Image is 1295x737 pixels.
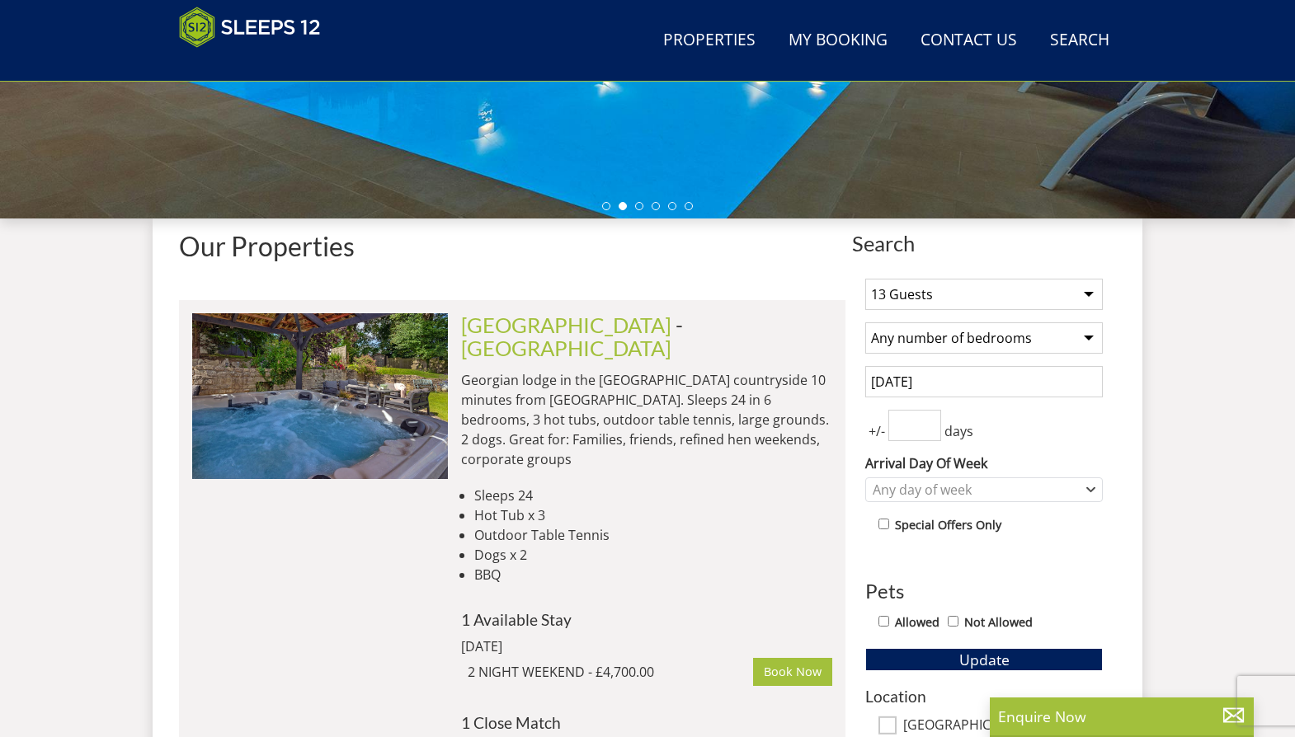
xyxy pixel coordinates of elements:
div: 2 NIGHT WEEKEND - £4,700.00 [468,662,753,682]
a: [GEOGRAPHIC_DATA] [461,336,671,360]
span: +/- [865,421,888,441]
div: Combobox [865,477,1103,502]
a: Book Now [753,658,832,686]
iframe: Customer reviews powered by Trustpilot [171,58,344,72]
p: Georgian lodge in the [GEOGRAPHIC_DATA] countryside 10 minutes from [GEOGRAPHIC_DATA]. Sleeps 24 ... [461,370,832,469]
h4: 1 Available Stay [461,611,832,628]
span: Search [852,232,1116,255]
h4: 1 Close Match [461,714,832,731]
a: Contact Us [914,22,1024,59]
span: days [941,421,977,441]
img: Sleeps 12 [179,7,321,48]
span: Update [959,650,1010,669]
input: Arrival Date [865,366,1103,397]
div: [DATE] [461,636,684,656]
label: Not Allowed [964,613,1033,631]
a: My Booking [782,22,894,59]
h3: Pets [865,580,1103,602]
label: Arrival Day Of Week [865,453,1103,473]
label: Allowed [895,613,939,631]
li: Outdoor Table Tennis [474,525,832,545]
a: Properties [657,22,762,59]
li: BBQ [474,565,832,584]
li: Hot Tub x 3 [474,505,832,525]
label: [GEOGRAPHIC_DATA] [903,717,1103,735]
div: Any day of week [869,481,1082,499]
label: Special Offers Only [895,516,1001,534]
a: Search [1043,22,1116,59]
span: - [461,312,683,360]
img: open-uri20250716-22-em0v1f.original. [192,313,448,478]
a: [GEOGRAPHIC_DATA] [461,312,671,337]
li: Sleeps 24 [474,486,832,505]
p: Enquire Now [998,706,1246,727]
li: Dogs x 2 [474,545,832,565]
h3: Location [865,688,1103,705]
button: Update [865,648,1103,671]
h1: Our Properties [179,232,845,261]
